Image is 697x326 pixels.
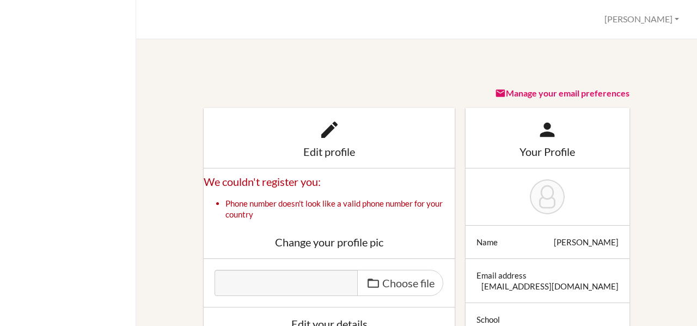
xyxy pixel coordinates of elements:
img: Brandon Smalls [530,179,565,214]
div: Name [476,237,498,247]
a: Manage your email preferences [495,88,629,98]
div: School [476,314,500,325]
div: Change your profile pic [215,237,444,247]
div: Your Profile [476,146,619,157]
div: Email address [476,270,527,281]
div: [PERSON_NAME] [554,237,619,247]
h2: We couldn't register you: [204,174,455,189]
div: Edit profile [215,146,444,157]
button: [PERSON_NAME] [600,9,684,29]
span: Choose file [382,276,435,289]
div: [EMAIL_ADDRESS][DOMAIN_NAME] [481,281,619,292]
li: Phone number doesn't look like a valid phone number for your country [225,198,455,220]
